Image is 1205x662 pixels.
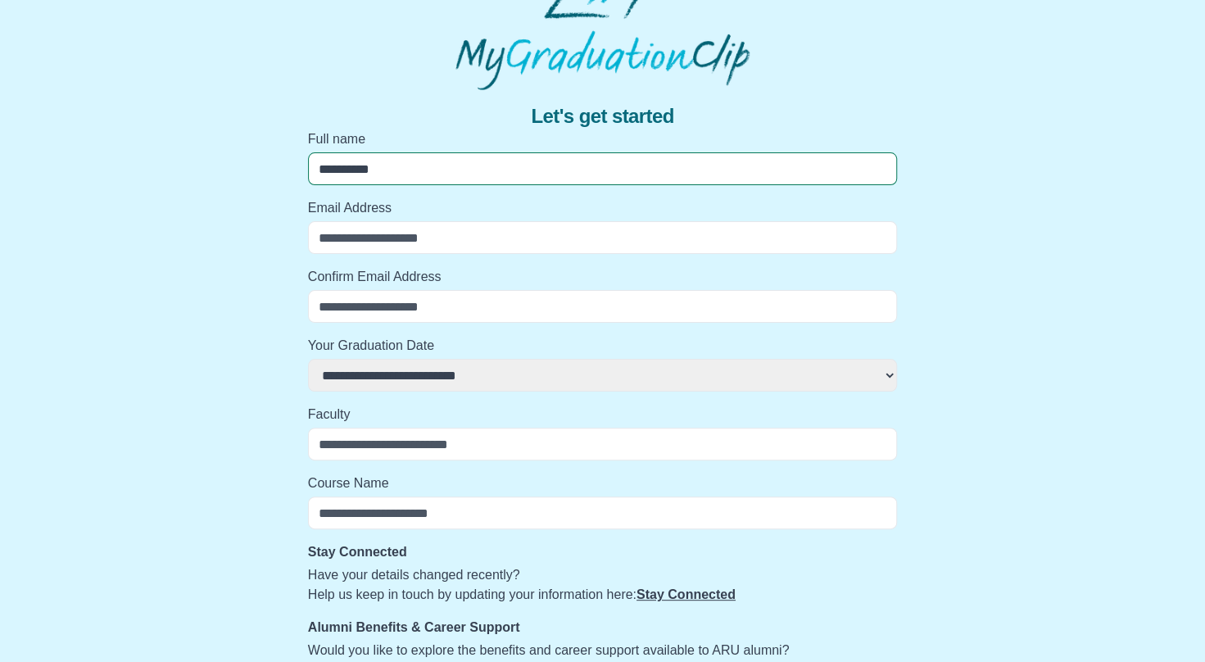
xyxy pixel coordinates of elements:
p: Have your details changed recently? Help us keep in touch by updating your information here: [308,565,898,605]
label: Email Address [308,198,898,218]
span: Let's get started [531,103,673,129]
label: Confirm Email Address [308,267,898,287]
label: Faculty [308,405,898,424]
label: Course Name [308,474,898,493]
label: Full name [308,129,898,149]
strong: Alumni Benefits & Career Support [308,620,520,634]
strong: Stay Connected [308,545,407,559]
a: Stay Connected [636,587,736,601]
label: Your Graduation Date [308,336,898,356]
